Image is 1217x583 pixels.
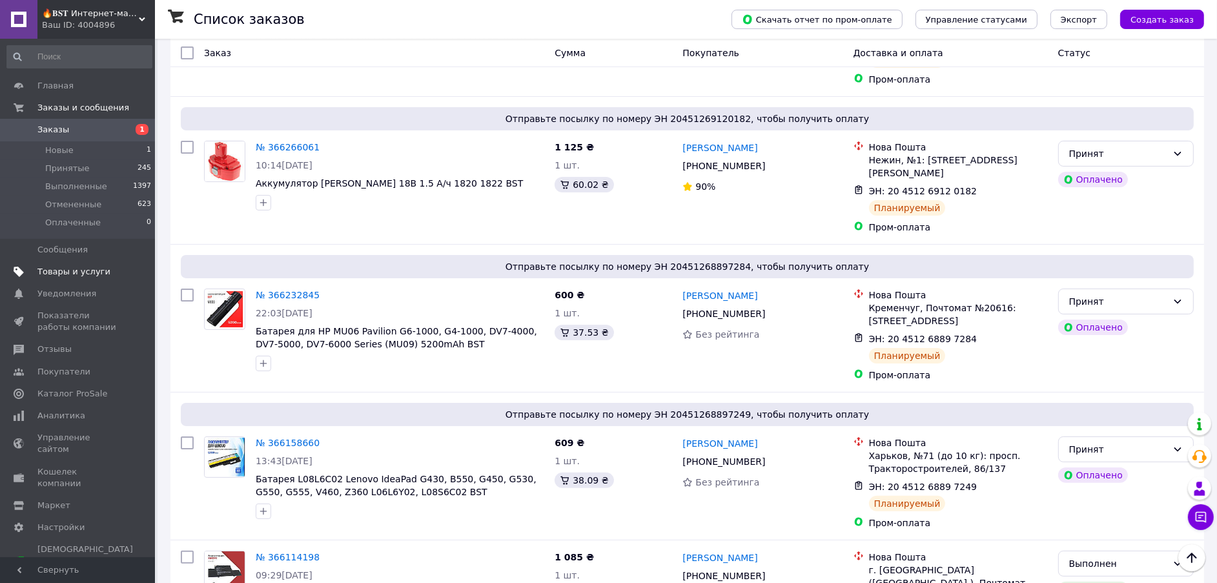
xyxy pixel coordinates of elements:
div: Оплачено [1058,320,1128,335]
span: ЭН: 20 4512 6889 7249 [869,482,977,492]
span: Заказы и сообщения [37,102,129,114]
div: Принят [1069,294,1167,309]
span: 22:03[DATE] [256,308,312,318]
span: Заказ [204,48,231,58]
a: Батарея для HP MU06 Pavilion G6-1000, G4-1000, DV7-4000, DV7-5000, DV7-6000 Series (MU09) 5200mAh... [256,326,537,349]
span: Принятые [45,163,90,174]
span: Маркет [37,500,70,511]
span: Показатели работы компании [37,310,119,333]
span: 0 [147,217,151,229]
span: Отзывы [37,343,72,355]
a: Фото товару [204,141,245,182]
button: Экспорт [1050,10,1107,29]
span: Отправьте посылку по номеру ЭН 20451268897249, чтобы получить оплату [186,408,1189,421]
span: Сообщения [37,244,88,256]
span: Управление статусами [926,15,1027,25]
a: [PERSON_NAME] [682,141,757,154]
span: ЭН: 20 4512 6889 7284 [869,334,977,344]
div: Нова Пошта [869,141,1048,154]
img: Фото товару [205,438,245,476]
span: Создать заказ [1130,15,1194,25]
div: Выполнен [1069,557,1167,571]
div: Пром-оплата [869,517,1048,529]
div: Планируемый [869,200,946,216]
span: 1 [147,145,151,156]
a: Аккумулятор [PERSON_NAME] 18В 1.5 А/ч 1820 1822 BST [256,178,523,189]
button: Создать заказ [1120,10,1204,29]
span: [PHONE_NUMBER] [682,161,765,171]
div: Нова Пошта [869,436,1048,449]
h1: Список заказов [194,12,305,27]
span: 09:29[DATE] [256,570,312,580]
div: Кременчуг, Почтомат №20616: [STREET_ADDRESS] [869,302,1048,327]
span: Заказы [37,124,69,136]
span: 1 125 ₴ [555,142,594,152]
span: 1397 [133,181,151,192]
span: [PHONE_NUMBER] [682,571,765,581]
a: Создать заказ [1107,14,1204,24]
button: Управление статусами [915,10,1038,29]
span: 10:14[DATE] [256,160,312,170]
div: Принят [1069,442,1167,456]
a: Фото товару [204,436,245,478]
span: [PHONE_NUMBER] [682,309,765,319]
div: Принят [1069,147,1167,161]
div: Пром-оплата [869,221,1048,234]
span: Отмененные [45,199,101,210]
div: Ваш ID: 4004896 [42,19,155,31]
span: Сумма [555,48,586,58]
a: № 366232845 [256,290,320,300]
span: Без рейтинга [695,329,759,340]
span: Отправьте посылку по номеру ЭН 20451268897284, чтобы получить оплату [186,260,1189,273]
div: Нова Пошта [869,289,1048,302]
span: Доставка и оплата [854,48,943,58]
span: Уведомления [37,288,96,300]
span: 1 шт. [555,456,580,466]
span: 600 ₴ [555,290,584,300]
span: Новые [45,145,74,156]
span: [PHONE_NUMBER] [682,456,765,467]
span: Покупатели [37,366,90,378]
div: Нежин, №1: [STREET_ADDRESS][PERSON_NAME] [869,154,1048,179]
span: Кошелек компании [37,466,119,489]
span: 90% [695,181,715,192]
img: Фото товару [205,291,245,327]
span: Оплаченные [45,217,101,229]
span: Без рейтинга [695,477,759,487]
a: Батарея L08L6C02 Lenovo IdeaPad G430, B550, G450, G530, G550, G555, V460, Z360 L06L6Y02, L08S6C02... [256,474,537,497]
div: Оплачено [1058,467,1128,483]
button: Скачать отчет по пром-оплате [731,10,903,29]
a: № 366114198 [256,552,320,562]
button: Чат с покупателем [1188,504,1214,530]
div: Харьков, №71 (до 10 кг): просп. Тракторостроителей, 86/137 [869,449,1048,475]
div: Пром-оплата [869,369,1048,382]
a: [PERSON_NAME] [682,437,757,450]
span: Статус [1058,48,1091,58]
button: Наверх [1178,544,1205,571]
span: Выполненные [45,181,107,192]
div: 37.53 ₴ [555,325,613,340]
span: 🔥𝐁𝐒𝐓 Интернет-магазин -❗По всем вопросам просьба писать в чат [42,8,139,19]
span: 245 [138,163,151,174]
span: 13:43[DATE] [256,456,312,466]
span: Отправьте посылку по номеру ЭН 20451269120182, чтобы получить оплату [186,112,1189,125]
span: Каталог ProSale [37,388,107,400]
img: Фото товару [205,141,245,181]
input: Поиск [6,45,152,68]
span: Скачать отчет по пром-оплате [742,14,892,25]
a: № 366158660 [256,438,320,448]
span: Аналитика [37,410,85,422]
div: Оплачено [1058,172,1128,187]
div: 60.02 ₴ [555,177,613,192]
span: ЭН: 20 4512 6912 0182 [869,186,977,196]
span: Покупатель [682,48,739,58]
a: [PERSON_NAME] [682,551,757,564]
span: [DEMOGRAPHIC_DATA] и счета [37,544,133,579]
span: 623 [138,199,151,210]
div: Нова Пошта [869,551,1048,564]
a: Фото товару [204,289,245,330]
div: Пром-оплата [869,73,1048,86]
